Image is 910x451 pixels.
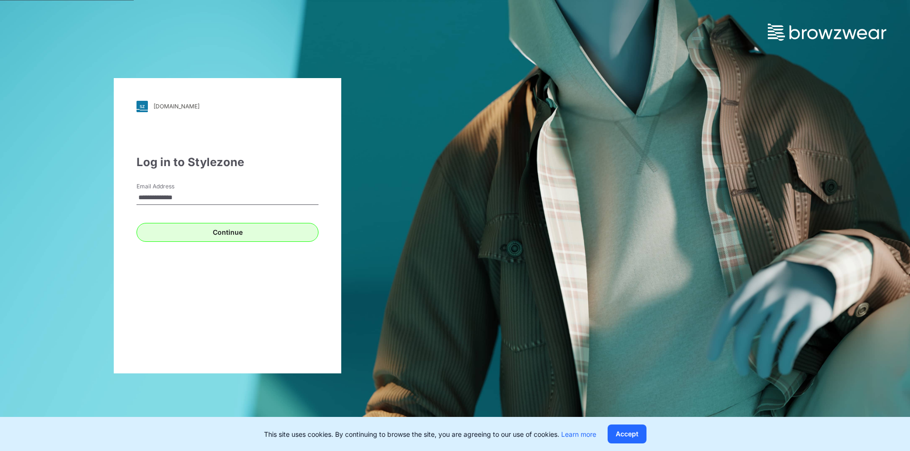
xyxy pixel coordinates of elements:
img: svg+xml;base64,PHN2ZyB3aWR0aD0iMjgiIGhlaWdodD0iMjgiIHZpZXdCb3g9IjAgMCAyOCAyOCIgZmlsbD0ibm9uZSIgeG... [136,101,148,112]
label: Email Address [136,182,203,191]
a: [DOMAIN_NAME] [136,101,318,112]
img: browzwear-logo.73288ffb.svg [768,24,886,41]
button: Continue [136,223,318,242]
button: Accept [608,424,646,443]
div: Log in to Stylezone [136,154,318,171]
div: [DOMAIN_NAME] [154,103,200,110]
p: This site uses cookies. By continuing to browse the site, you are agreeing to our use of cookies. [264,429,596,439]
a: Learn more [561,430,596,438]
